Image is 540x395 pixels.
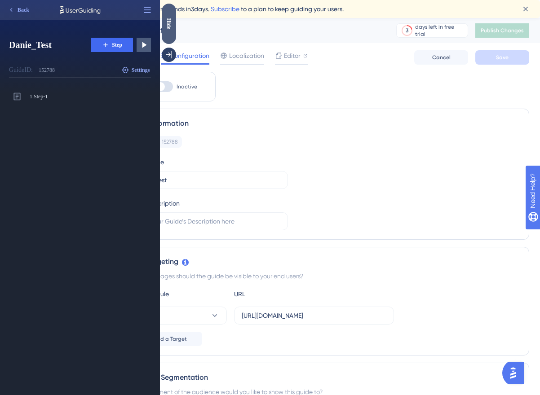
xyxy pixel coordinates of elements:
span: Back [18,6,29,13]
span: Your free trial ends in 3 days. to a plan to keep guiding your users. [131,4,344,14]
div: days left in free trial [415,23,465,38]
span: Editor [284,50,301,61]
div: Danie_Test [119,24,374,37]
button: Publish Changes [475,23,529,38]
div: On which pages should the guide be visible to your end users? [128,271,520,281]
button: Step [91,38,133,52]
div: Guide Information [128,118,520,129]
div: Choose A Rule [128,289,227,299]
button: Back [4,3,33,17]
span: Configuration [170,50,209,61]
a: Subscribe [211,5,239,13]
span: 1. Step-1 [30,93,147,100]
span: Danie_Test [9,39,84,51]
div: Page Targeting [128,256,520,267]
div: Guide ID: [9,65,33,75]
button: equals [128,307,227,325]
span: Save [496,54,509,61]
span: Cancel [432,54,451,61]
div: 152788 [162,138,178,145]
span: Need Help? [21,2,56,13]
div: 3 [406,27,408,34]
span: Step [112,41,122,48]
span: Add a Target [153,335,187,342]
iframe: UserGuiding AI Assistant Launcher [502,360,529,386]
span: Publish Changes [481,27,524,34]
span: Settings [132,66,150,74]
input: Type your Guide’s Description here [136,216,280,226]
div: 152788 [39,66,55,74]
input: Type your Guide’s Name here [136,175,280,185]
span: Inactive [177,83,197,90]
button: Cancel [414,50,468,65]
div: Audience Segmentation [128,372,520,383]
div: URL [234,289,333,299]
button: Settings [120,63,151,77]
button: Save [475,50,529,65]
input: yourwebsite.com/path [242,311,386,320]
span: Localization [229,50,264,61]
button: Add a Target [128,332,202,346]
